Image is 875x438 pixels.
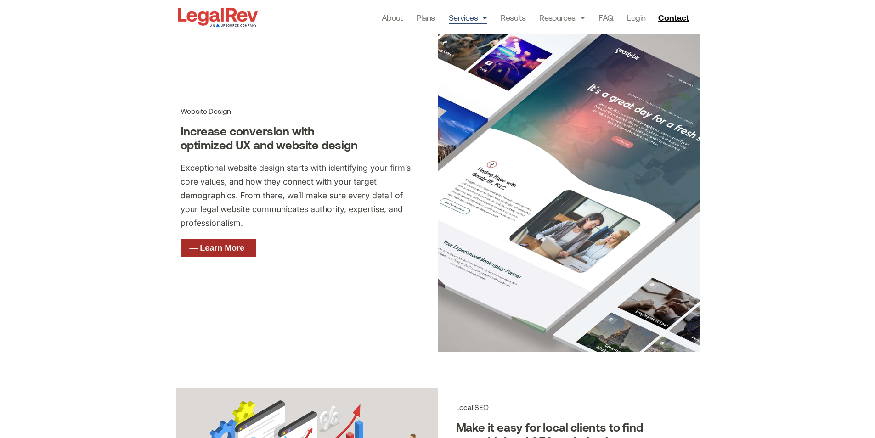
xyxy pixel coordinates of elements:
[501,11,525,24] a: Results
[658,13,689,22] span: Contact
[382,11,646,24] nav: Menu
[181,107,419,115] h3: Website Design
[382,11,403,24] a: About
[449,11,487,24] a: Services
[655,10,695,25] a: Contact
[181,161,419,230] p: Exceptional website design starts with identifying your firm’s core values, and how they connect ...
[456,403,695,411] h3: Local SEO
[181,239,256,258] a: — Learn More
[181,124,364,152] h4: Increase conversion with optimized UX and website design
[627,11,645,24] a: Login
[189,244,244,252] span: — Learn More
[598,11,613,24] a: FAQ
[539,11,585,24] a: Resources
[417,11,435,24] a: Plans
